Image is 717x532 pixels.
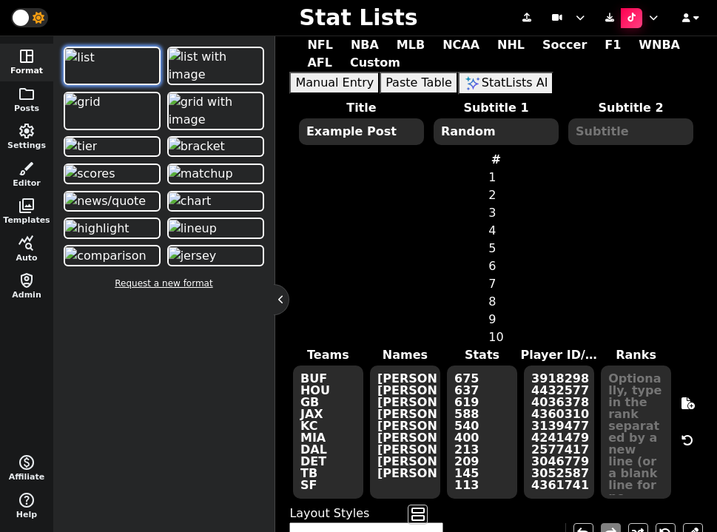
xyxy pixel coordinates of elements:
button: Manual Entry [289,72,380,94]
img: bracket [169,138,225,155]
img: grid with image [169,93,263,129]
span: NHL [497,38,525,52]
label: Subtitle 2 [564,99,699,117]
label: Names [366,346,443,364]
span: shield_person [18,272,36,289]
span: Custom [350,55,400,70]
div: 9 [488,311,503,329]
div: 7 [488,275,503,293]
span: query_stats [18,235,36,252]
h1: Stat Lists [299,4,417,31]
img: list [65,49,95,67]
div: 6 [488,257,503,275]
div: 10 [488,329,503,346]
label: # [491,151,501,169]
div: 3 [488,204,503,222]
span: Soccer [542,38,587,52]
img: jersey [169,247,217,265]
span: F1 [605,38,621,52]
input: NCAA [432,38,442,49]
input: WNBA [628,38,639,49]
img: highlight [65,220,129,238]
div: 2 [488,186,503,204]
span: folder [18,85,36,103]
label: Ranks [598,346,675,364]
textarea: Random [434,118,559,145]
div: 5 [488,240,503,257]
input: NHL [487,38,497,49]
div: 8 [488,293,503,311]
span: AFL [307,55,332,70]
img: matchup [169,165,233,183]
img: scores [65,165,115,183]
input: NBA [340,38,351,49]
textarea: [PERSON_NAME] [PERSON_NAME] [PERSON_NAME] [PERSON_NAME] [PERSON_NAME] [PERSON_NAME] [PERSON_NAME]... [370,366,440,499]
label: Stats [443,346,520,364]
label: Player ID/Image URL [521,346,598,364]
input: Custom [340,56,350,67]
span: NBA [351,38,379,52]
div: 4 [488,222,503,240]
span: WNBA [639,38,680,52]
img: lineup [169,220,217,238]
input: MLB [386,38,397,49]
textarea: Example Post [299,118,424,145]
textarea: 675 637 619 588 540 400 213 209 145 113 [447,366,517,499]
img: comparison [65,247,146,265]
span: photo_library [18,197,36,215]
label: Title [294,99,428,117]
textarea: BUF HOU GB JAX KC MIA DAL DET TB SF [293,366,363,499]
textarea: 3918298 4432577 4036378 4360310 3139477 4241479 2577417 3046779 3052587 4361741 [524,366,594,499]
input: F1 [594,38,605,49]
input: NFL [297,38,307,49]
button: Paste Table [380,72,458,94]
div: Layout Styles [289,505,400,522]
img: grid [65,93,100,111]
div: 1 [488,169,503,186]
button: StatLists AI [458,72,554,95]
label: Teams [289,346,366,364]
input: Soccer [532,38,542,49]
span: NFL [307,38,333,52]
label: Subtitle 1 [428,99,563,117]
span: settings [18,122,36,140]
span: NCAA [442,38,479,52]
span: monetization_on [18,454,36,471]
img: chart [169,192,212,210]
img: news/quote [65,192,146,210]
img: list with image [169,48,263,84]
img: tier [65,138,97,155]
input: AFL [297,56,307,67]
span: space_dashboard [18,47,36,65]
span: MLB [397,38,425,52]
span: brush [18,160,36,178]
a: Request a new format [61,269,267,297]
span: help [18,491,36,509]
